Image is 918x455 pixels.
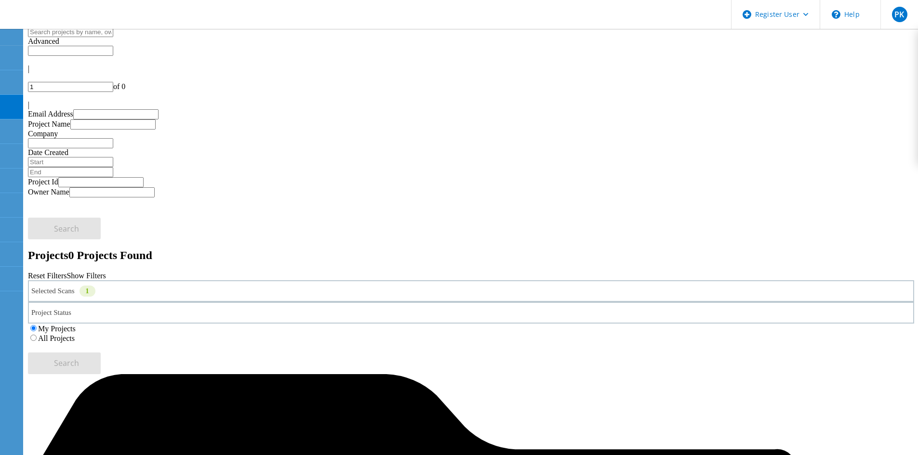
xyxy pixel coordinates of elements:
[28,272,67,280] a: Reset Filters
[28,302,914,324] div: Project Status
[38,334,75,342] label: All Projects
[28,218,101,239] button: Search
[54,358,79,368] span: Search
[28,65,914,73] div: |
[80,286,95,297] div: 1
[28,352,101,374] button: Search
[28,188,69,196] label: Owner Name
[67,272,106,280] a: Show Filters
[28,27,113,37] input: Search projects by name, owner, ID, company, etc
[28,110,73,118] label: Email Address
[28,280,914,302] div: Selected Scans
[68,249,152,261] span: 0 Projects Found
[28,178,58,186] label: Project Id
[28,157,113,167] input: Start
[28,148,68,156] label: Date Created
[10,19,113,27] a: Live Optics Dashboard
[28,120,70,128] label: Project Name
[28,101,914,109] div: |
[28,249,68,261] b: Projects
[28,130,58,138] label: Company
[113,82,125,91] span: of 0
[894,11,904,18] span: PK
[54,223,79,234] span: Search
[38,325,76,333] label: My Projects
[28,37,59,45] span: Advanced
[28,167,113,177] input: End
[832,10,840,19] svg: \n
